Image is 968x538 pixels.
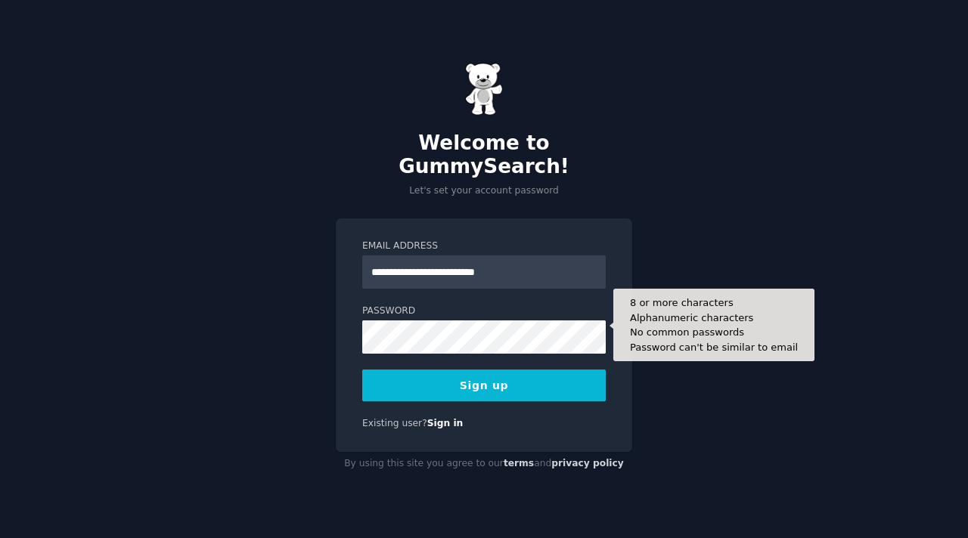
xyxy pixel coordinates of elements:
label: Email Address [362,240,606,253]
a: privacy policy [551,458,624,468]
button: Sign up [362,369,606,401]
label: Password [362,305,606,318]
h2: Welcome to GummySearch! [336,131,632,179]
a: terms [504,458,534,468]
span: Existing user? [362,418,427,428]
img: Gummy Bear [465,63,503,116]
div: By using this site you agree to our and [336,452,632,476]
a: Sign in [427,418,464,428]
p: Let's set your account password [336,184,632,198]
